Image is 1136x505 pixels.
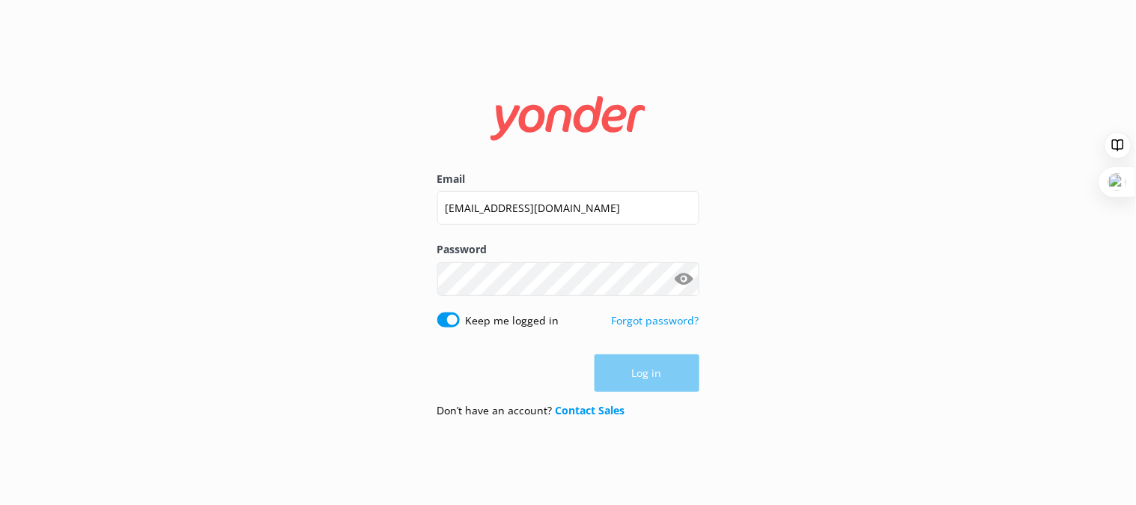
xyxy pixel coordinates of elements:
[556,403,625,417] a: Contact Sales
[437,191,699,225] input: user@emailaddress.com
[612,313,699,327] a: Forgot password?
[437,241,699,258] label: Password
[669,264,699,294] button: Show password
[466,312,559,329] label: Keep me logged in
[437,171,699,187] label: Email
[437,402,625,419] p: Don’t have an account?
